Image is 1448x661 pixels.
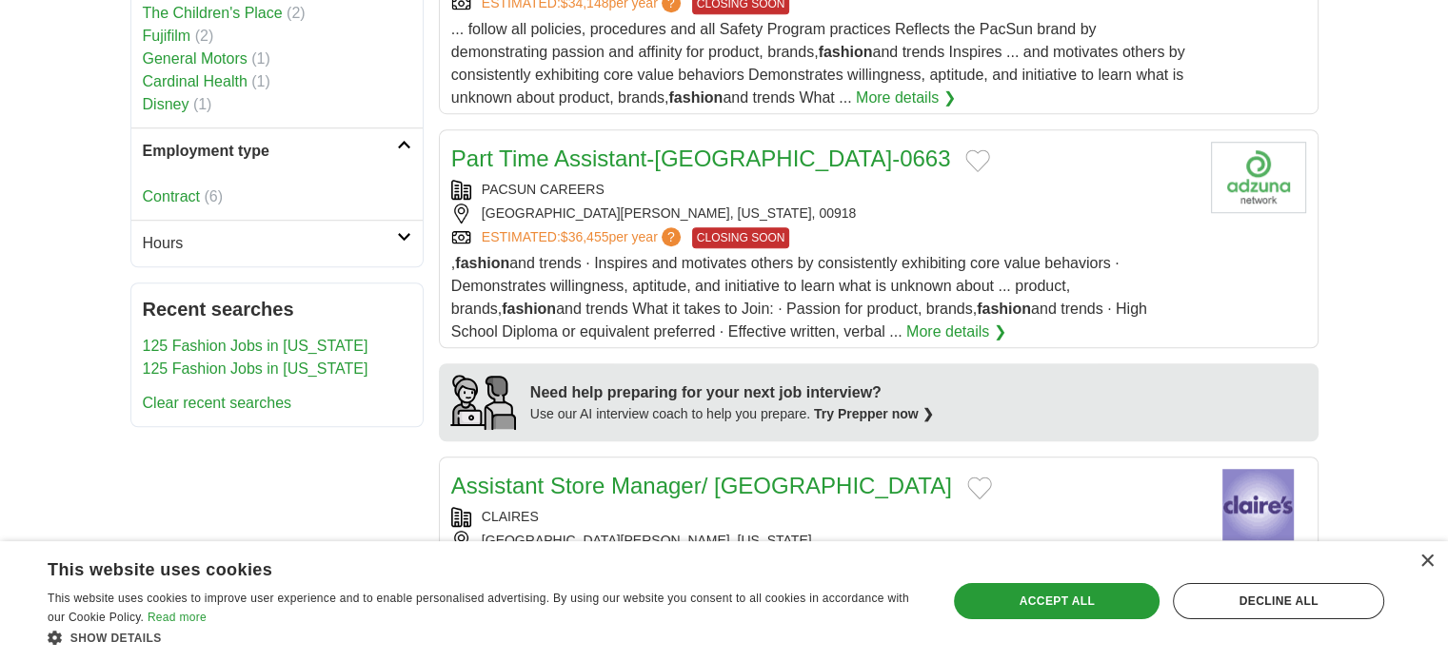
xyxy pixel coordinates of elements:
strong: fashion [502,301,556,317]
div: Use our AI interview coach to help you prepare. [530,404,934,424]
a: 125 Fashion Jobs in [US_STATE] [143,360,368,377]
a: The Children's Place [143,5,283,21]
a: Hours [131,220,423,266]
a: Try Prepper now ❯ [814,406,934,421]
a: Read more, opens a new window [148,611,207,624]
a: Clear recent searches [143,395,292,411]
button: Add to favorite jobs [967,476,992,499]
span: (1) [193,96,212,112]
span: This website uses cookies to improve user experience and to enable personalised advertising. By u... [48,592,909,624]
strong: fashion [668,89,723,106]
a: Employment type [131,127,423,174]
span: , and trends · Inspires and motivates others by consistently exhibiting core value behaviors · De... [451,255,1147,340]
div: Close [1419,554,1434,569]
a: Assistant Store Manager/ [GEOGRAPHIC_DATA] [451,473,952,498]
span: CLOSING SOON [692,227,790,248]
a: 125 Fashion Jobs in [US_STATE] [143,338,368,354]
a: Cardinal Health [143,73,248,89]
span: ? [662,227,681,246]
div: This website uses cookies [48,553,873,581]
a: Contract [143,188,200,204]
span: ... follow all policies, procedures and all Safety Program practices Reflects the PacSun brand by... [451,21,1185,106]
div: [GEOGRAPHIC_DATA][PERSON_NAME], [US_STATE], 00918 [451,204,1196,224]
img: Claire's Accessories logo [1211,469,1306,540]
a: General Motors [143,50,248,67]
strong: fashion [455,255,509,271]
span: $36,455 [561,229,609,244]
div: Show details [48,628,921,647]
a: Disney [143,96,189,112]
div: Accept all [954,583,1160,619]
strong: fashion [819,44,873,60]
a: More details ❯ [856,87,956,109]
a: Part Time Assistant-[GEOGRAPHIC_DATA]-0663 [451,146,951,171]
div: Need help preparing for your next job interview? [530,381,934,404]
span: (2) [195,28,214,44]
div: PACSUN CAREERS [451,180,1196,200]
strong: fashion [977,301,1031,317]
div: Decline all [1173,583,1384,619]
span: (1) [251,73,270,89]
button: Add to favorite jobs [965,149,990,172]
h2: Recent searches [143,295,411,323]
span: (6) [204,188,223,204]
a: CLAIRES [482,509,539,524]
a: Fujifilm [143,28,191,44]
a: ESTIMATED:$36,455per year? [482,227,684,248]
a: More details ❯ [906,321,1006,343]
h2: Hours [143,232,397,255]
span: (1) [251,50,270,67]
div: [GEOGRAPHIC_DATA][PERSON_NAME], [US_STATE] [451,531,1196,551]
h2: Employment type [143,140,397,163]
img: Company logo [1211,142,1306,213]
span: (2) [287,5,306,21]
span: Show details [70,632,162,645]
